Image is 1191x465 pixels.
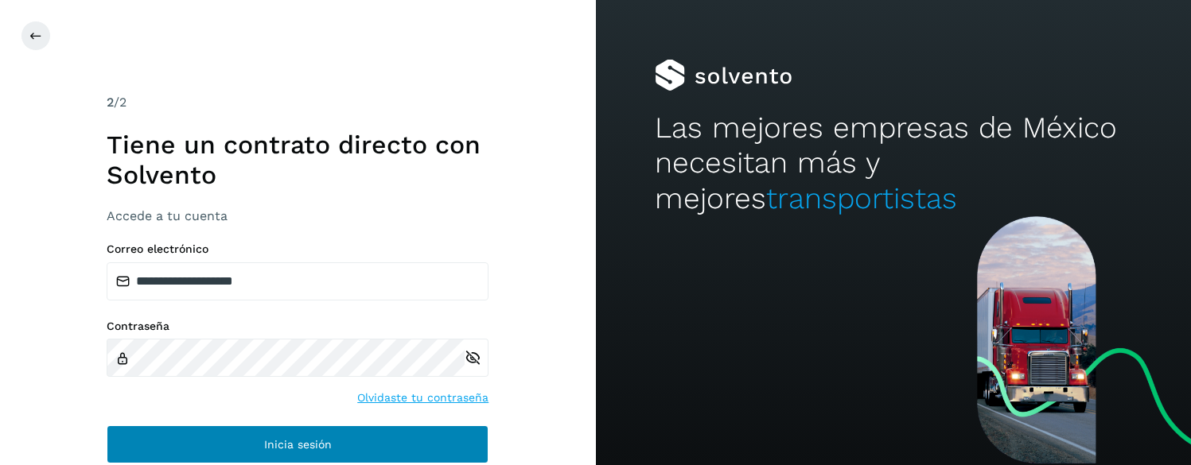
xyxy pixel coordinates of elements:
h3: Accede a tu cuenta [107,208,488,223]
a: Olvidaste tu contraseña [357,389,488,406]
h2: Las mejores empresas de México necesitan más y mejores [655,110,1131,216]
span: transportistas [766,181,957,215]
label: Correo electrónico [107,242,488,256]
label: Contraseña [107,320,488,333]
div: /2 [107,93,488,112]
span: Inicia sesión [264,439,332,450]
span: 2 [107,95,114,110]
button: Inicia sesión [107,425,488,463]
h1: Tiene un contrato directo con Solvento [107,130,488,191]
